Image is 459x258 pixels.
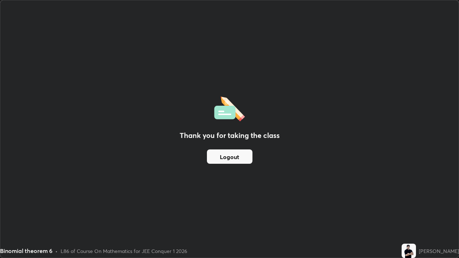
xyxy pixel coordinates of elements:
div: • [55,247,58,255]
img: deab58f019554190b94dbb1f509c7ae8.jpg [402,244,416,258]
div: [PERSON_NAME] [419,247,459,255]
div: L86 of Course On Mathematics for JEE Conquer 1 2026 [61,247,187,255]
button: Logout [207,149,252,164]
h2: Thank you for taking the class [180,130,280,141]
img: offlineFeedback.1438e8b3.svg [214,94,245,121]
